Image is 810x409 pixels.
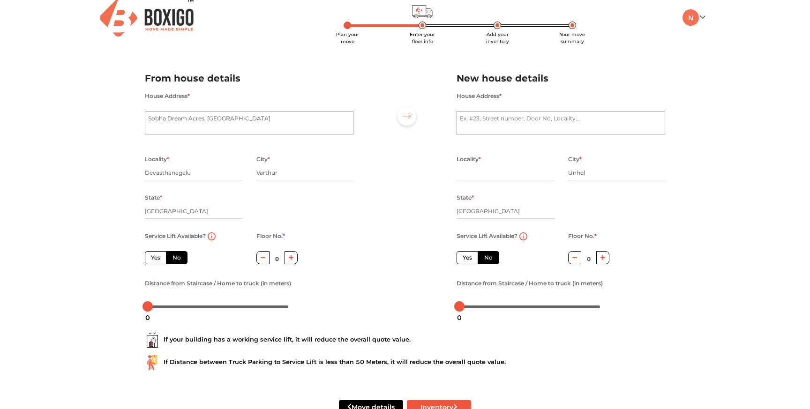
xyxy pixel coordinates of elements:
label: Distance from Staircase / Home to truck (in meters) [145,277,291,290]
label: House Address [145,90,190,102]
label: Yes [457,251,478,264]
img: ... [145,333,160,348]
label: Yes [145,251,166,264]
label: Locality [145,153,169,165]
textarea: Sobha Dream Acres, [GEOGRAPHIC_DATA] [145,112,353,135]
span: Enter your floor info [410,31,435,45]
label: Service Lift Available? [145,230,206,242]
img: ... [145,355,160,370]
label: City [568,153,582,165]
h2: From house details [145,71,353,86]
label: Distance from Staircase / Home to truck (in meters) [457,277,603,290]
label: No [166,251,187,264]
label: Floor No. [568,230,597,242]
label: State [145,192,162,204]
label: Floor No. [256,230,285,242]
label: Service Lift Available? [457,230,517,242]
div: If your building has a working service lift, it will reduce the overall quote value. [145,333,665,348]
label: House Address [457,90,502,102]
div: 0 [142,310,154,326]
div: If Distance between Truck Parking to Service Lift is less than 50 Meters, it will reduce the over... [145,355,665,370]
label: No [478,251,499,264]
div: 0 [453,310,465,326]
label: Locality [457,153,481,165]
label: State [457,192,474,204]
h2: New house details [457,71,665,86]
span: Plan your move [336,31,359,45]
span: Your move summary [560,31,585,45]
span: Add your inventory [486,31,509,45]
label: City [256,153,270,165]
